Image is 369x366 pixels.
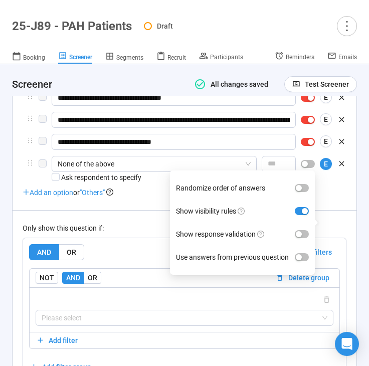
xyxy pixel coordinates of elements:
[23,54,45,61] span: Booking
[176,252,289,263] span: Use answers from previous question
[105,51,143,64] a: Segments
[167,54,186,61] span: Recruit
[199,51,243,63] a: Participants
[23,189,30,196] span: plus
[327,51,357,63] a: Emails
[295,253,309,261] button: Use answers from previous question
[12,19,132,33] h1: 25-J89 - PAH Patients
[80,189,105,197] span: "Others"
[176,206,289,217] span: Show visibility rules
[23,223,346,234] div: Only show this question if:
[320,135,332,147] button: E
[206,80,269,88] span: All changes saved
[23,134,346,150] div: holderE
[37,248,51,256] span: AND
[30,332,339,348] button: Add filter
[272,272,333,284] button: Delete group
[66,274,80,282] span: AND
[27,159,34,166] span: holder
[305,79,349,90] span: Test Screener
[176,182,289,194] span: Randomize order of answers
[58,156,251,171] span: None of the above
[324,114,328,125] span: E
[27,115,34,122] span: holder
[286,54,314,61] span: Reminders
[335,332,359,356] div: Open Intercom Messenger
[337,16,357,36] button: more
[238,208,245,215] span: question-circle
[338,54,357,61] span: Emails
[67,248,76,256] span: OR
[156,51,186,64] a: Recruit
[23,189,73,197] span: Add an option
[324,92,328,103] span: E
[58,51,92,64] a: Screener
[320,91,332,103] button: E
[320,113,332,125] button: E
[23,156,346,183] div: holderNone of the above Ask respondent to specifyE
[288,272,329,283] span: Delete group
[340,19,353,33] span: more
[116,54,143,61] span: Segments
[324,136,328,147] span: E
[69,54,92,61] span: Screener
[320,158,332,170] button: E
[49,335,78,346] span: Add filter
[295,184,309,192] button: Randomize order of answers
[176,229,289,240] span: Show response validation
[12,51,45,64] a: Booking
[157,22,173,30] span: Draft
[284,76,357,92] button: Test Screener
[295,230,309,238] button: Show response validation question-circle
[88,274,97,282] span: OR
[295,207,309,215] button: Show visibility rules question-circle
[106,189,113,196] span: question-circle
[73,189,80,197] span: or
[52,173,141,181] label: Ask respondent to specify
[23,90,346,106] div: holderE
[257,231,264,238] span: question-circle
[324,158,328,169] span: E
[23,112,346,128] div: holderE
[275,51,314,63] a: Reminders
[27,137,34,144] span: holder
[12,77,180,91] h4: Screener
[210,54,243,61] span: Participants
